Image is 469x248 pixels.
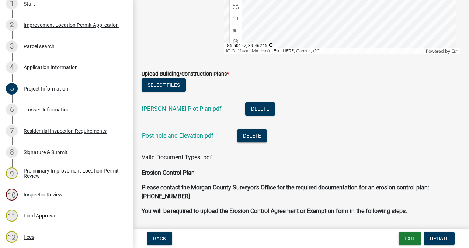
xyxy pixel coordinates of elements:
[6,19,18,31] div: 2
[6,104,18,116] div: 6
[224,48,424,54] div: IGIO, Maxar, Microsoft | Esri, HERE, Garmin, iPC
[142,78,186,92] button: Select files
[6,61,18,73] div: 4
[24,168,121,178] div: Preliminary Improvement Location Permit Review
[142,154,212,161] span: Valid Document Types: pdf
[24,1,35,6] div: Start
[399,232,421,245] button: Exit
[245,102,275,116] button: Delete
[142,105,222,112] a: [PERSON_NAME] Plot Plan.pdf
[24,234,34,240] div: Fees
[424,48,460,54] div: Powered by
[24,22,119,28] div: Improvement Location Permit Application
[24,107,70,112] div: Trusses Information
[6,189,18,201] div: 10
[24,192,63,197] div: Inspector Review
[153,235,166,241] span: Back
[24,150,67,155] div: Signature & Submit
[6,125,18,137] div: 7
[142,72,229,77] label: Upload Building/Construction Plans
[142,184,429,200] strong: Please contact the Morgan County Surveyor's Office for the required documentation for an erosion ...
[6,146,18,158] div: 8
[24,86,68,91] div: Project Information
[6,167,18,179] div: 9
[430,235,449,241] span: Update
[245,106,275,113] wm-modal-confirm: Delete Document
[24,65,78,70] div: Application Information
[451,49,458,54] a: Esri
[142,208,407,215] strong: You will be required to upload the Erosion Control Agreement or Exemption form in the following s...
[24,128,107,134] div: Residential Inspection Requirements
[147,232,172,245] button: Back
[6,40,18,52] div: 3
[237,129,267,142] button: Delete
[24,44,55,49] div: Parcel search
[6,83,18,95] div: 5
[6,210,18,222] div: 11
[142,169,195,176] strong: Erosion Control Plan
[6,231,18,243] div: 12
[237,133,267,140] wm-modal-confirm: Delete Document
[24,213,56,218] div: Final Approval
[142,132,213,139] a: Post hole and Elevation.pdf
[424,232,455,245] button: Update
